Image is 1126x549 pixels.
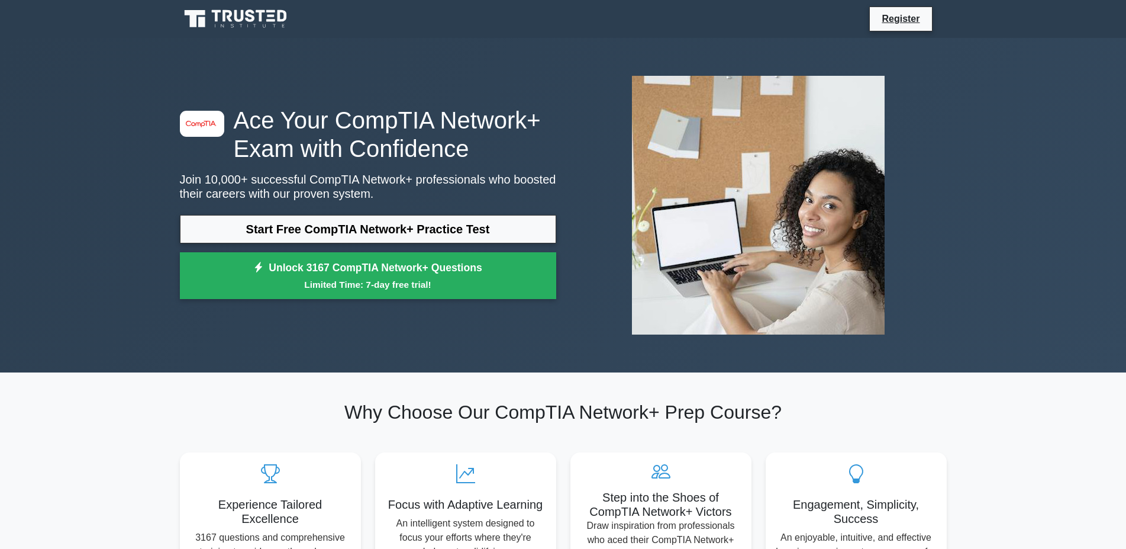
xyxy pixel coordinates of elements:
[180,252,556,300] a: Unlock 3167 CompTIA Network+ QuestionsLimited Time: 7-day free trial!
[180,172,556,201] p: Join 10,000+ successful CompTIA Network+ professionals who boosted their careers with our proven ...
[875,11,927,26] a: Register
[180,401,947,423] h2: Why Choose Our CompTIA Network+ Prep Course?
[580,490,742,519] h5: Step into the Shoes of CompTIA Network+ Victors
[195,278,541,291] small: Limited Time: 7-day free trial!
[180,106,556,163] h1: Ace Your CompTIA Network+ Exam with Confidence
[180,215,556,243] a: Start Free CompTIA Network+ Practice Test
[385,497,547,512] h5: Focus with Adaptive Learning
[775,497,937,526] h5: Engagement, Simplicity, Success
[189,497,351,526] h5: Experience Tailored Excellence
